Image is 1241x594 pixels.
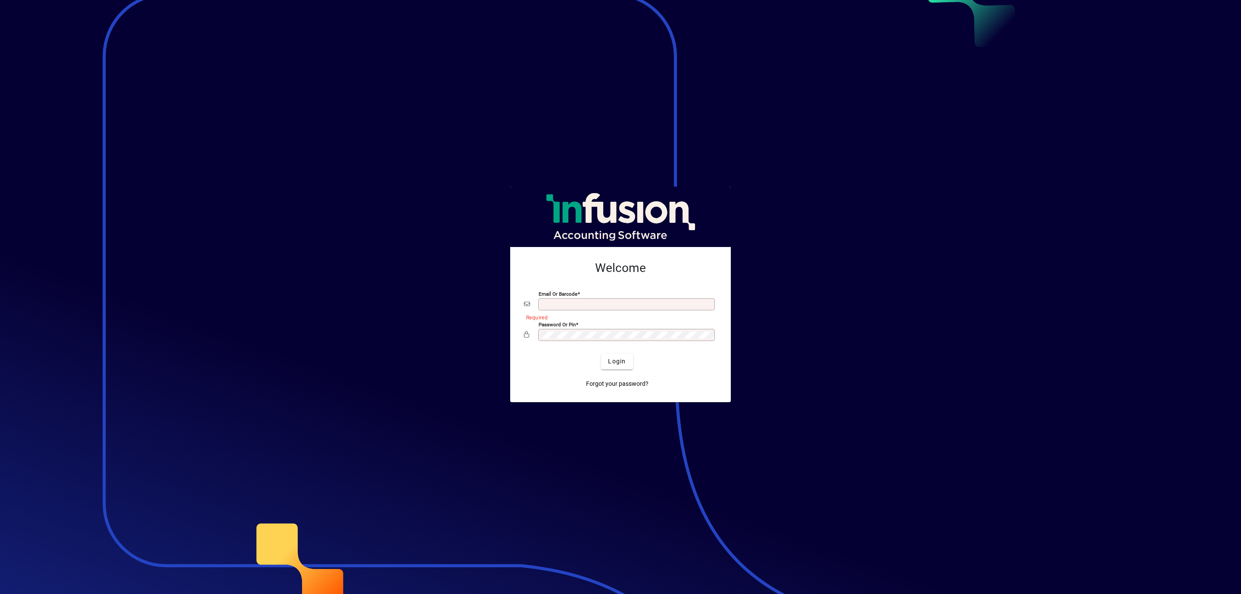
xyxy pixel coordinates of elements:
[539,291,577,297] mat-label: Email or Barcode
[608,357,626,366] span: Login
[601,354,633,369] button: Login
[583,376,652,392] a: Forgot your password?
[586,379,649,388] span: Forgot your password?
[524,261,717,275] h2: Welcome
[526,313,710,322] mat-error: Required
[539,321,576,327] mat-label: Password or Pin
